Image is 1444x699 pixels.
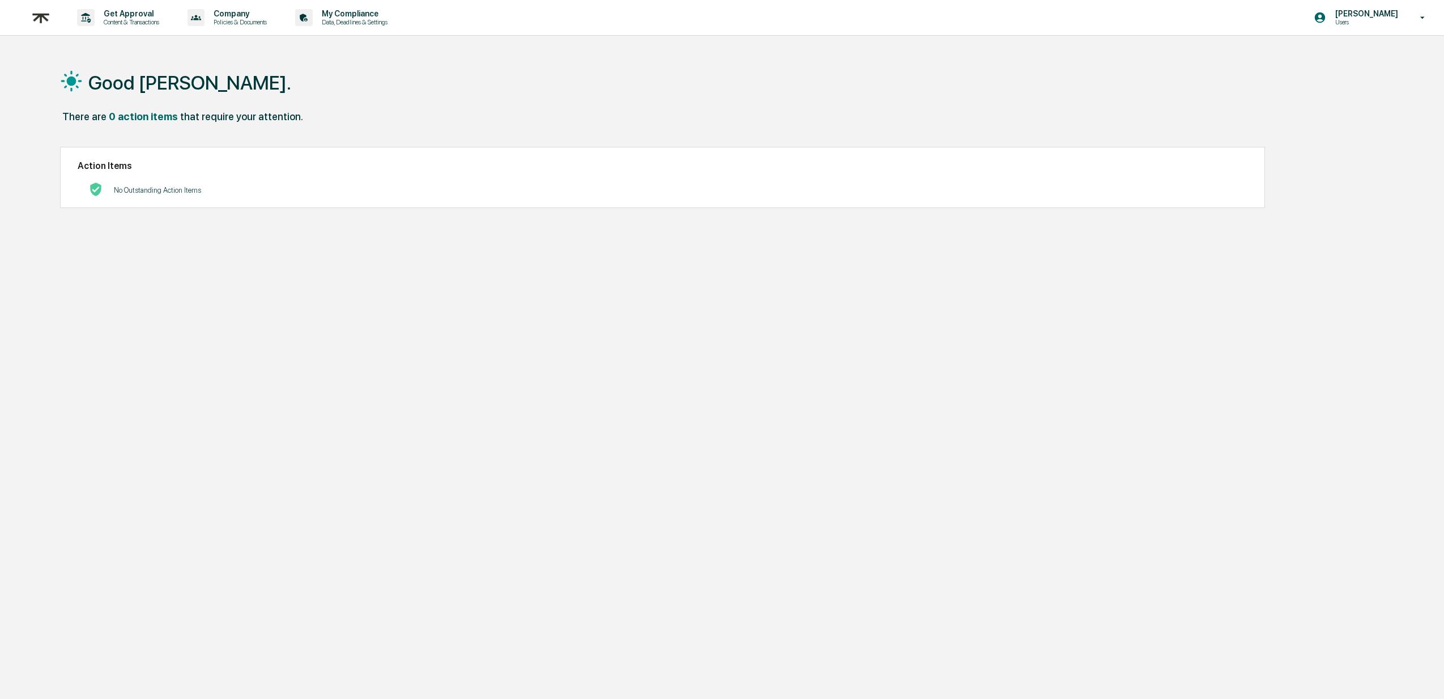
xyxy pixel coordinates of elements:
[180,111,303,122] div: that require your attention.
[1326,18,1404,26] p: Users
[313,18,393,26] p: Data, Deadlines & Settings
[62,111,107,122] div: There are
[89,183,103,196] img: No Actions logo
[109,111,178,122] div: 0 action items
[27,4,54,32] img: logo
[95,18,165,26] p: Content & Transactions
[88,71,291,94] h1: Good [PERSON_NAME].
[205,18,272,26] p: Policies & Documents
[313,9,393,18] p: My Compliance
[95,9,165,18] p: Get Approval
[205,9,272,18] p: Company
[114,186,201,194] p: No Outstanding Action Items
[78,160,1247,171] h2: Action Items
[1326,9,1404,18] p: [PERSON_NAME]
